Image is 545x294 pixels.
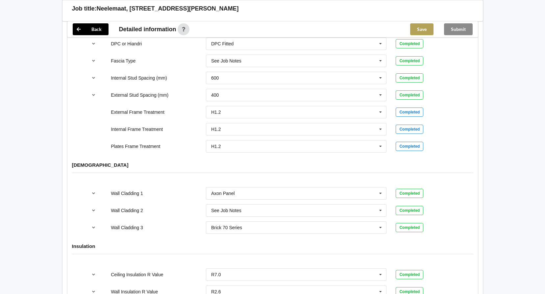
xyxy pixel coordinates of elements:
[396,56,423,65] div: Completed
[396,189,423,198] div: Completed
[211,127,221,132] div: H1.2
[72,5,97,12] h3: Job title:
[111,92,168,98] label: External Stud Spacing (mm)
[72,243,473,249] h4: Insulation
[73,23,109,35] button: Back
[111,110,164,115] label: External Frame Treatment
[396,223,423,232] div: Completed
[97,5,239,12] h3: Neelemaat, [STREET_ADDRESS][PERSON_NAME]
[211,93,219,97] div: 400
[211,41,234,46] div: DPC Fitted
[211,110,221,114] div: H1.2
[87,222,100,233] button: reference-toggle
[396,270,423,279] div: Completed
[111,208,143,213] label: Wall Cladding 2
[396,90,423,100] div: Completed
[211,272,221,277] div: R7.0
[211,289,221,294] div: R2.6
[87,89,100,101] button: reference-toggle
[119,26,176,32] span: Detailed information
[111,225,143,230] label: Wall Cladding 3
[111,144,160,149] label: Plates Frame Treatment
[111,272,163,277] label: Ceiling Insulation R Value
[87,55,100,67] button: reference-toggle
[87,269,100,281] button: reference-toggle
[211,208,241,213] div: See Job Notes
[211,225,242,230] div: Brick 70 Series
[211,144,221,149] div: H1.2
[396,108,423,117] div: Completed
[87,72,100,84] button: reference-toggle
[396,39,423,48] div: Completed
[111,58,136,63] label: Fascia Type
[87,187,100,199] button: reference-toggle
[396,125,423,134] div: Completed
[111,75,167,81] label: Internal Stud Spacing (mm)
[111,41,142,46] label: DPC or Hiandri
[72,162,473,168] h4: [DEMOGRAPHIC_DATA]
[111,191,143,196] label: Wall Cladding 1
[396,73,423,83] div: Completed
[396,142,423,151] div: Completed
[87,205,100,216] button: reference-toggle
[211,191,235,196] div: Axon Panel
[396,206,423,215] div: Completed
[211,59,241,63] div: See Job Notes
[87,38,100,50] button: reference-toggle
[211,76,219,80] div: 600
[111,127,163,132] label: Internal Frame Treatment
[410,23,434,35] button: Save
